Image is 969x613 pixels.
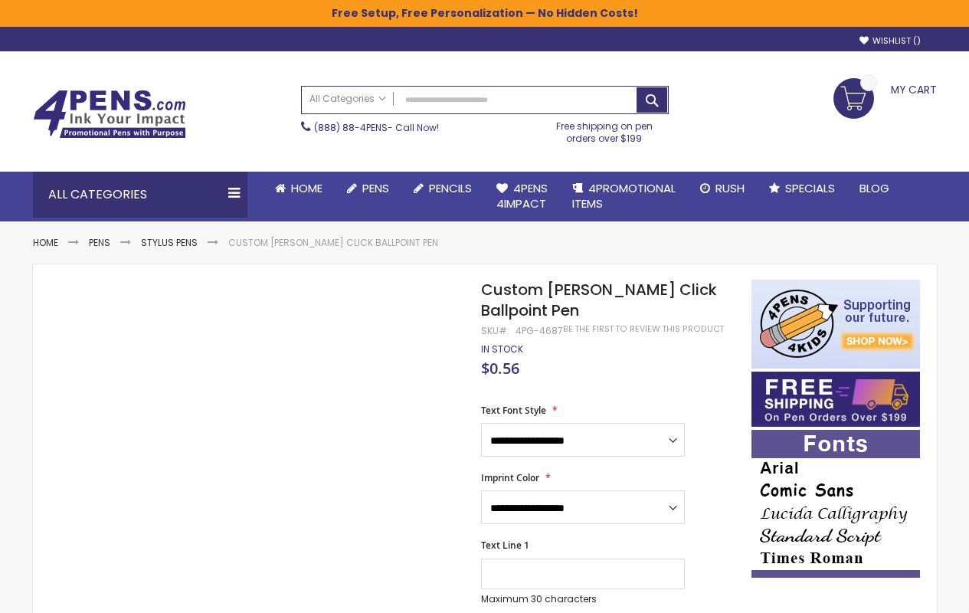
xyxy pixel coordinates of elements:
a: Blog [847,172,902,205]
span: Rush [715,180,745,196]
a: (888) 88-4PENS [314,121,388,134]
span: - Call Now! [314,121,439,134]
a: Home [263,172,335,205]
span: Custom [PERSON_NAME] Click Ballpoint Pen [481,279,717,321]
span: Text Font Style [481,404,546,417]
img: Free shipping on orders over $199 [751,372,920,427]
span: 4Pens 4impact [496,180,548,211]
span: Home [291,180,322,196]
div: Availability [481,343,523,356]
a: Be the first to review this product [563,323,724,335]
span: Imprint Color [481,471,539,484]
a: Rush [688,172,757,205]
div: All Categories [33,172,247,218]
a: Pencils [401,172,484,205]
div: 4PG-4687 [516,325,563,337]
div: Free shipping on pen orders over $199 [540,114,669,145]
a: Wishlist [859,35,921,47]
img: font-personalization-examples [751,430,920,578]
span: 4PROMOTIONAL ITEMS [572,180,676,211]
span: Pencils [429,180,472,196]
span: In stock [481,343,523,356]
a: Stylus Pens [141,236,198,249]
a: All Categories [302,87,394,112]
a: Pens [89,236,110,249]
a: Home [33,236,58,249]
img: 4pens 4 kids [751,280,920,369]
a: Pens [335,172,401,205]
a: 4Pens4impact [484,172,560,221]
span: Specials [785,180,835,196]
span: Text Line 1 [481,539,529,552]
span: $0.56 [481,358,519,379]
p: Maximum 30 characters [481,593,685,605]
a: 4PROMOTIONALITEMS [560,172,688,221]
a: Specials [757,172,847,205]
span: Blog [859,180,889,196]
img: 4Pens Custom Pens and Promotional Products [33,90,186,139]
li: Custom [PERSON_NAME] Click Ballpoint Pen [228,237,438,249]
span: Pens [362,180,389,196]
strong: SKU [481,324,509,337]
span: All Categories [309,93,386,105]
